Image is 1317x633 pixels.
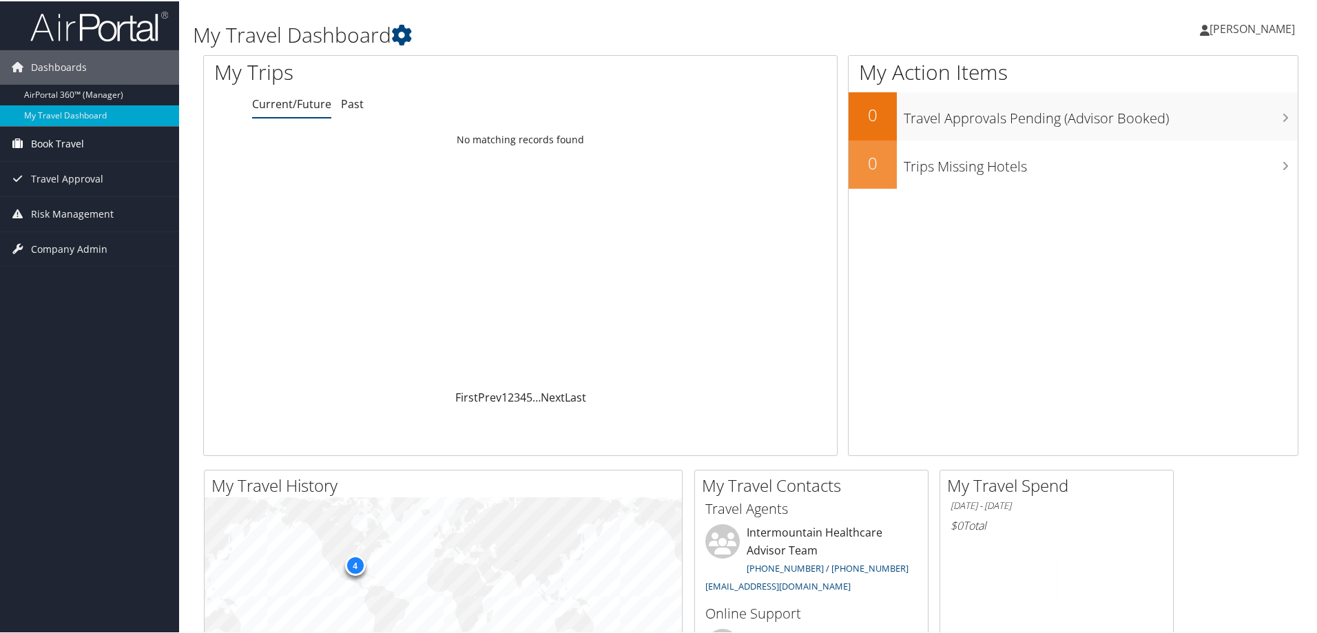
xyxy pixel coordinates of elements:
[951,517,1163,532] h6: Total
[478,388,501,404] a: Prev
[31,125,84,160] span: Book Travel
[214,56,563,85] h1: My Trips
[702,473,928,496] h2: My Travel Contacts
[31,231,107,265] span: Company Admin
[31,196,114,230] span: Risk Management
[947,473,1173,496] h2: My Travel Spend
[541,388,565,404] a: Next
[698,523,924,596] li: Intermountain Healthcare Advisor Team
[344,554,365,574] div: 4
[532,388,541,404] span: …
[747,561,909,573] a: [PHONE_NUMBER] / [PHONE_NUMBER]
[705,498,917,517] h3: Travel Agents
[211,473,682,496] h2: My Travel History
[520,388,526,404] a: 4
[204,126,837,151] td: No matching records found
[514,388,520,404] a: 3
[904,101,1298,127] h3: Travel Approvals Pending (Advisor Booked)
[951,517,963,532] span: $0
[1210,20,1295,35] span: [PERSON_NAME]
[341,95,364,110] a: Past
[849,139,1298,187] a: 0Trips Missing Hotels
[526,388,532,404] a: 5
[951,498,1163,511] h6: [DATE] - [DATE]
[31,49,87,83] span: Dashboards
[705,603,917,622] h3: Online Support
[455,388,478,404] a: First
[31,160,103,195] span: Travel Approval
[501,388,508,404] a: 1
[252,95,331,110] a: Current/Future
[508,388,514,404] a: 2
[849,91,1298,139] a: 0Travel Approvals Pending (Advisor Booked)
[849,150,897,174] h2: 0
[565,388,586,404] a: Last
[849,56,1298,85] h1: My Action Items
[30,9,168,41] img: airportal-logo.png
[193,19,937,48] h1: My Travel Dashboard
[705,579,851,591] a: [EMAIL_ADDRESS][DOMAIN_NAME]
[849,102,897,125] h2: 0
[904,149,1298,175] h3: Trips Missing Hotels
[1200,7,1309,48] a: [PERSON_NAME]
